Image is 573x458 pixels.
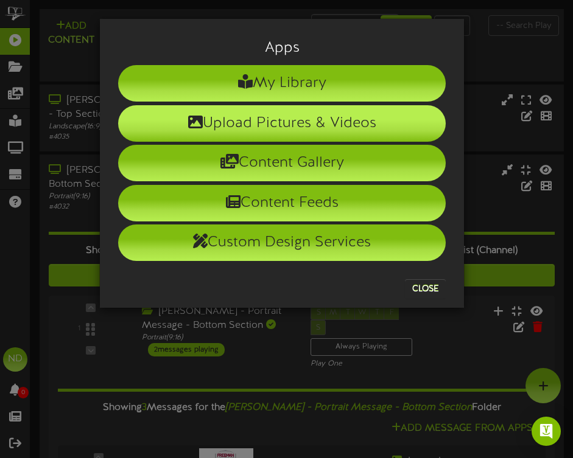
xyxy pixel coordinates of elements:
h3: Apps [118,40,446,56]
li: Content Feeds [118,185,446,221]
li: Content Gallery [118,145,446,181]
li: Custom Design Services [118,224,446,261]
button: Close [405,279,446,299]
div: Open Intercom Messenger [532,417,561,446]
li: Upload Pictures & Videos [118,105,446,142]
li: My Library [118,65,446,102]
